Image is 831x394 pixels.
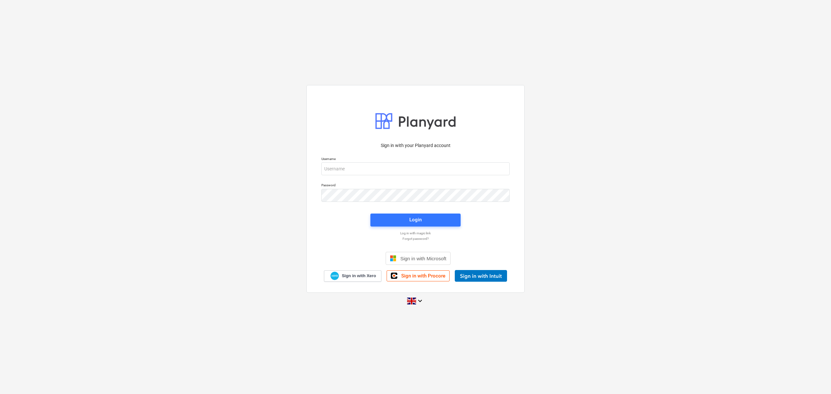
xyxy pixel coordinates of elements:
input: Username [321,162,510,175]
a: Sign in with Procore [387,270,450,281]
button: Login [370,214,461,227]
a: Forgot password? [318,237,513,241]
img: Microsoft logo [390,255,396,262]
p: Password [321,183,510,189]
div: Login [409,215,422,224]
a: Log in with magic link [318,231,513,235]
span: Sign in with Microsoft [400,256,446,261]
i: keyboard_arrow_down [416,297,424,305]
p: Sign in with your Planyard account [321,142,510,149]
a: Sign in with Xero [324,270,382,282]
span: Sign in with Procore [401,273,445,279]
span: Sign in with Xero [342,273,376,279]
img: Xero logo [330,272,339,280]
p: Username [321,157,510,162]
